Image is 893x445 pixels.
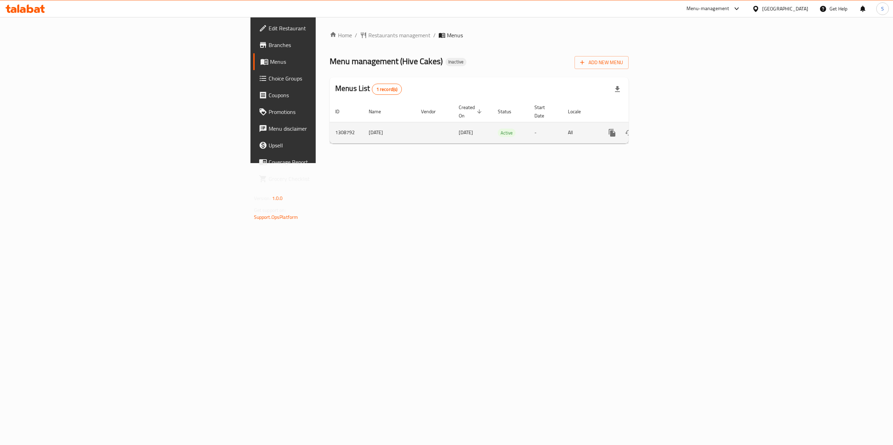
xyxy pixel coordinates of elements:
span: Coverage Report [269,158,394,166]
th: Actions [598,101,676,122]
div: Export file [609,81,626,98]
span: Upsell [269,141,394,149]
span: Get support on: [254,206,286,215]
span: Promotions [269,108,394,116]
span: Version: [254,194,271,203]
button: more [604,124,621,141]
nav: breadcrumb [330,31,629,39]
a: Branches [253,37,400,53]
span: Start Date [534,103,554,120]
a: Coverage Report [253,154,400,170]
span: Grocery Checklist [269,175,394,183]
span: Name [369,107,390,116]
span: 1.0.0 [272,194,283,203]
button: Add New Menu [575,56,629,69]
li: / [433,31,436,39]
td: - [529,122,562,143]
span: Coupons [269,91,394,99]
span: 1 record(s) [372,86,402,93]
div: Total records count [372,84,402,95]
h2: Menus List [335,83,402,95]
span: Edit Restaurant [269,24,394,32]
span: Menus [447,31,463,39]
span: Choice Groups [269,74,394,83]
span: S [881,5,884,13]
span: [DATE] [459,128,473,137]
table: enhanced table [330,101,676,144]
span: Active [498,129,516,137]
span: Locale [568,107,590,116]
a: Upsell [253,137,400,154]
span: Add New Menu [580,58,623,67]
td: All [562,122,598,143]
button: Change Status [621,124,637,141]
a: Promotions [253,103,400,120]
a: Support.OpsPlatform [254,213,298,222]
div: Inactive [445,58,466,66]
a: Coupons [253,87,400,103]
a: Grocery Checklist [253,170,400,187]
span: Vendor [421,107,445,116]
div: [GEOGRAPHIC_DATA] [762,5,808,13]
span: Menu disclaimer [269,124,394,133]
span: ID [335,107,348,116]
span: Menus [270,57,394,66]
a: Edit Restaurant [253,20,400,37]
div: Menu-management [686,5,729,13]
a: Menu disclaimer [253,120,400,137]
a: Choice Groups [253,70,400,87]
span: Status [498,107,520,116]
span: Branches [269,41,394,49]
span: Inactive [445,59,466,65]
span: Created On [459,103,484,120]
a: Menus [253,53,400,70]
